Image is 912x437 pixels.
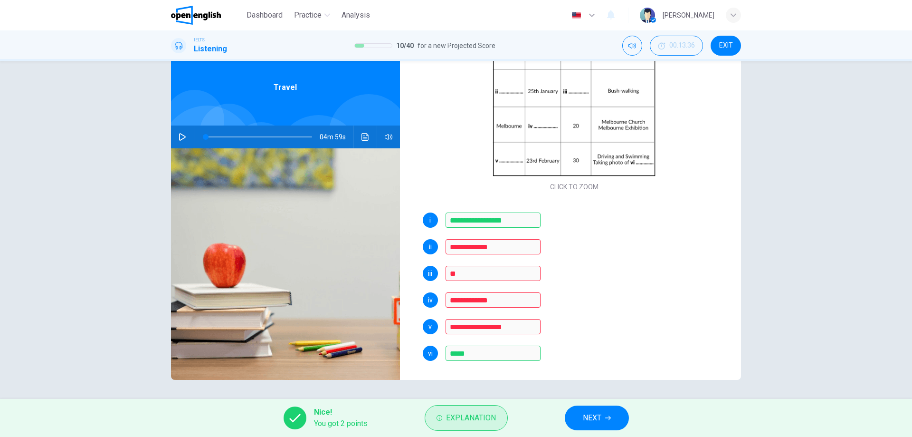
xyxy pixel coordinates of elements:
[446,213,541,228] input: Sydney Opera House
[428,323,432,330] span: v
[243,7,286,24] button: Dashboard
[565,406,629,430] button: NEXT
[171,6,221,25] img: OpenEnglish logo
[640,8,655,23] img: Profile picture
[247,10,283,21] span: Dashboard
[194,43,227,55] h1: Listening
[622,36,642,56] div: Mute
[429,243,432,250] span: ii
[570,12,582,19] img: en
[274,82,297,93] span: Travel
[314,418,368,429] span: You got 2 points
[418,40,495,51] span: for a new Projected Score
[583,411,601,425] span: NEXT
[428,270,432,277] span: iii
[428,297,433,303] span: iv
[428,350,433,357] span: vi
[194,37,205,43] span: IELTS
[171,6,243,25] a: OpenEnglish logo
[446,346,541,361] input: coral
[396,40,414,51] span: 10 / 40
[290,7,334,24] button: Practice
[314,407,368,418] span: Nice!
[650,36,703,56] button: 00:13:36
[294,10,322,21] span: Practice
[171,148,400,380] img: Travel
[429,217,431,223] span: i
[650,36,703,56] div: Hide
[719,42,733,49] span: EXIT
[342,10,370,21] span: Analysis
[446,411,496,425] span: Explanation
[711,36,741,56] button: EXIT
[425,405,508,431] button: Explanation
[338,7,374,24] button: Analysis
[446,266,541,281] input: 30; thirty
[663,10,714,21] div: [PERSON_NAME]
[669,42,695,49] span: 00:13:36
[446,292,541,308] input: 10th February; February 10th; February 10; feb 10;
[446,239,541,254] input: Blue Mountains
[320,126,353,148] span: 04m 59s
[446,319,541,334] input: Great Barrier Reef
[358,126,373,148] button: Click to see the audio transcription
